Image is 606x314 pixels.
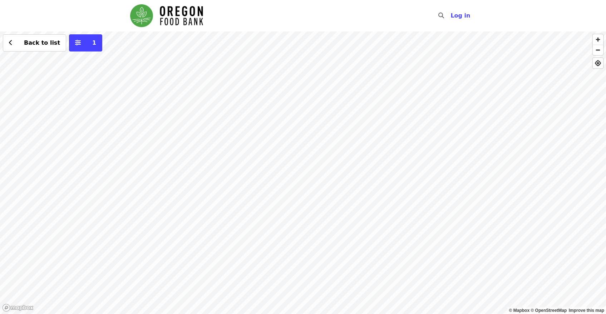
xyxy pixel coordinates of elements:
[593,45,603,55] button: Zoom Out
[593,58,603,68] button: Find My Location
[445,9,476,23] button: Log in
[9,39,13,46] i: chevron-left icon
[69,34,102,51] button: More filters (1 selected)
[450,12,470,19] span: Log in
[509,308,530,313] a: Mapbox
[569,308,604,313] a: Map feedback
[448,7,454,24] input: Search
[531,308,567,313] a: OpenStreetMap
[24,39,60,46] span: Back to list
[438,12,444,19] i: search icon
[3,34,66,51] button: Back to list
[92,39,96,46] span: 1
[2,304,34,312] a: Mapbox logo
[130,4,203,27] img: Oregon Food Bank - Home
[75,39,81,46] i: sliders-h icon
[593,34,603,45] button: Zoom In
